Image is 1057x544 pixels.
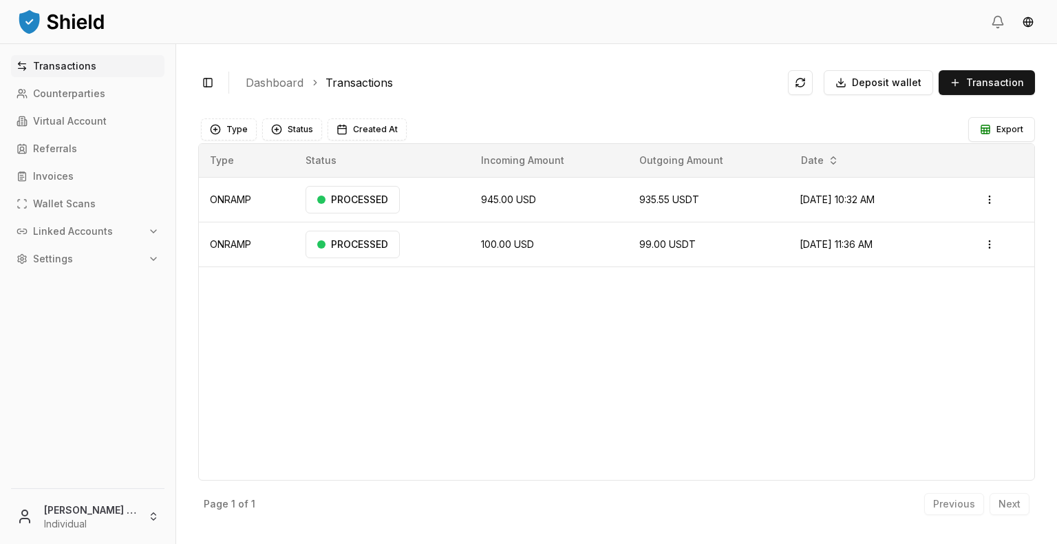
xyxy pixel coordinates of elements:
[199,144,295,177] th: Type
[33,171,74,181] p: Invoices
[33,116,107,126] p: Virtual Account
[246,74,777,91] nav: breadcrumb
[11,220,164,242] button: Linked Accounts
[11,83,164,105] a: Counterparties
[481,193,536,205] span: 945.00 USD
[325,74,393,91] a: Transactions
[11,138,164,160] a: Referrals
[199,222,295,266] td: ONRAMP
[201,118,257,140] button: Type
[639,238,696,250] span: 99.00 USDT
[11,193,164,215] a: Wallet Scans
[824,70,933,95] button: Deposit wallet
[33,89,105,98] p: Counterparties
[238,499,248,509] p: of
[33,199,96,209] p: Wallet Scans
[966,76,1024,90] span: Transaction
[481,238,534,250] span: 100.00 USD
[6,494,170,538] button: [PERSON_NAME] [PERSON_NAME]Individual
[33,254,73,264] p: Settings
[639,193,699,205] span: 935.55 USDT
[968,117,1035,142] button: Export
[246,74,303,91] a: Dashboard
[939,70,1035,95] button: Transaction
[251,499,255,509] p: 1
[17,8,106,35] img: ShieldPay Logo
[262,118,322,140] button: Status
[470,144,629,177] th: Incoming Amount
[231,499,235,509] p: 1
[33,227,113,236] p: Linked Accounts
[11,248,164,270] button: Settings
[295,144,470,177] th: Status
[33,61,96,71] p: Transactions
[328,118,407,140] button: Created At
[204,499,228,509] p: Page
[33,144,77,154] p: Referrals
[800,193,875,205] span: [DATE] 10:32 AM
[199,177,295,222] td: ONRAMP
[11,55,164,77] a: Transactions
[628,144,788,177] th: Outgoing Amount
[353,124,398,135] span: Created At
[852,76,921,90] span: Deposit wallet
[796,149,844,171] button: Date
[11,110,164,132] a: Virtual Account
[306,186,400,213] div: PROCESSED
[44,503,137,517] p: [PERSON_NAME] [PERSON_NAME]
[800,238,873,250] span: [DATE] 11:36 AM
[11,165,164,187] a: Invoices
[44,517,137,531] p: Individual
[306,231,400,258] div: PROCESSED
